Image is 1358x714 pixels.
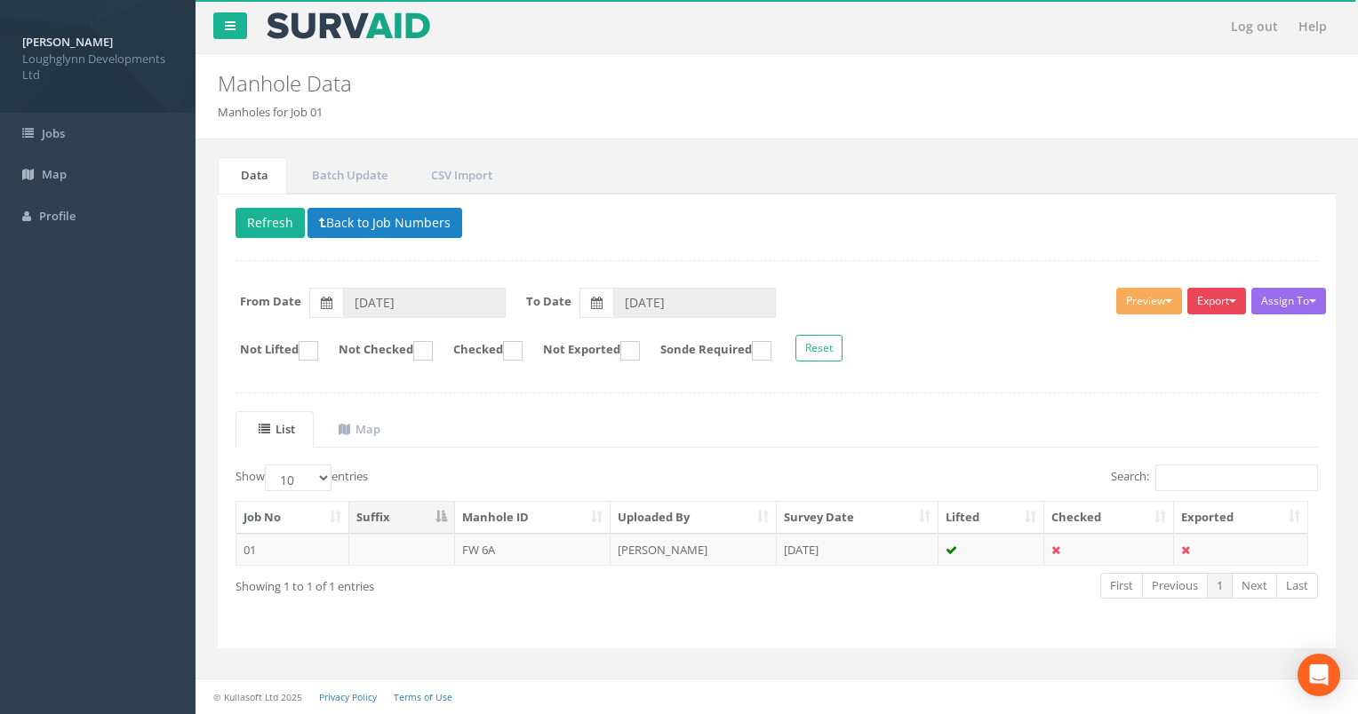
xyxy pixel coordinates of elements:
a: CSV Import [408,157,511,194]
select: Showentries [265,464,332,491]
span: Map [42,166,67,182]
th: Survey Date: activate to sort column ascending [777,502,939,534]
span: Profile [39,208,76,224]
td: [PERSON_NAME] [611,534,777,566]
div: Open Intercom Messenger [1298,654,1340,696]
label: Search: [1111,464,1318,491]
label: From Date [240,293,301,310]
a: Last [1276,573,1318,599]
label: Sonde Required [643,341,771,361]
th: Lifted: activate to sort column ascending [939,502,1045,534]
td: 01 [236,534,349,566]
a: Previous [1142,573,1208,599]
th: Uploaded By: activate to sort column ascending [611,502,777,534]
label: Not Lifted [222,341,318,361]
button: Assign To [1251,288,1326,314]
input: From Date [343,288,506,318]
a: Terms of Use [394,691,452,703]
th: Checked: activate to sort column ascending [1044,502,1174,534]
a: 1 [1207,573,1233,599]
div: Showing 1 to 1 of 1 entries [236,571,671,595]
th: Suffix: activate to sort column descending [349,502,455,534]
td: [DATE] [777,534,939,566]
th: Exported: activate to sort column ascending [1174,502,1307,534]
span: Loughglynn Developments Ltd [22,51,173,83]
span: Jobs [42,125,65,141]
input: To Date [613,288,776,318]
button: Refresh [236,208,305,238]
a: Batch Update [289,157,406,194]
strong: [PERSON_NAME] [22,34,113,50]
th: Job No: activate to sort column ascending [236,502,349,534]
small: © Kullasoft Ltd 2025 [213,691,302,703]
a: Data [218,157,287,194]
h2: Manhole Data [218,72,1145,95]
a: Next [1232,573,1277,599]
a: List [236,411,314,448]
label: Show entries [236,464,368,491]
uib-tab-heading: Map [339,421,380,437]
label: Checked [435,341,523,361]
button: Preview [1116,288,1182,314]
label: Not Checked [321,341,433,361]
label: Not Exported [525,341,640,361]
a: First [1100,573,1143,599]
input: Search: [1155,464,1318,491]
button: Export [1187,288,1246,314]
li: Manholes for Job 01 [218,104,323,121]
td: FW 6A [455,534,611,566]
a: [PERSON_NAME] Loughglynn Developments Ltd [22,29,173,83]
button: Back to Job Numbers [308,208,462,238]
button: Reset [795,335,843,361]
a: Privacy Policy [319,691,377,703]
label: To Date [526,293,571,310]
th: Manhole ID: activate to sort column ascending [455,502,611,534]
uib-tab-heading: List [259,421,295,437]
a: Map [316,411,399,448]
